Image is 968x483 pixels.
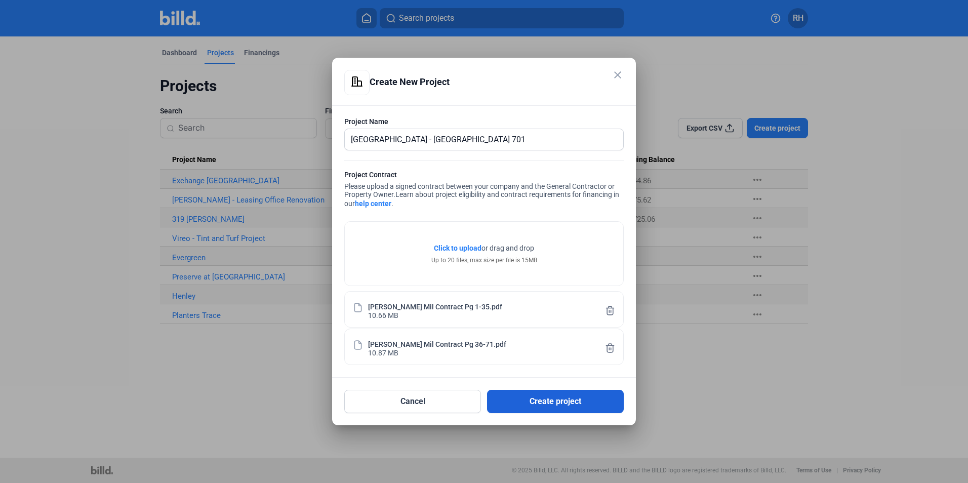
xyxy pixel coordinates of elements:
[612,69,624,81] mat-icon: close
[344,170,624,182] div: Project Contract
[344,170,624,211] div: Please upload a signed contract between your company and the General Contractor or Property Owner.
[368,310,398,319] div: 10.66 MB
[368,302,502,310] div: [PERSON_NAME] Mil Contract Pg 1-35.pdf
[344,390,481,413] button: Cancel
[431,256,537,265] div: Up to 20 files, max size per file is 15MB
[344,116,624,127] div: Project Name
[481,243,534,253] span: or drag and drop
[434,244,481,252] span: Click to upload
[368,348,398,356] div: 10.87 MB
[355,199,391,208] a: help center
[487,390,624,413] button: Create project
[344,70,598,94] div: Create New Project
[368,339,506,348] div: [PERSON_NAME] Mil Contract Pg 36-71.pdf
[344,190,619,208] span: Learn about project eligibility and contract requirements for financing in our .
